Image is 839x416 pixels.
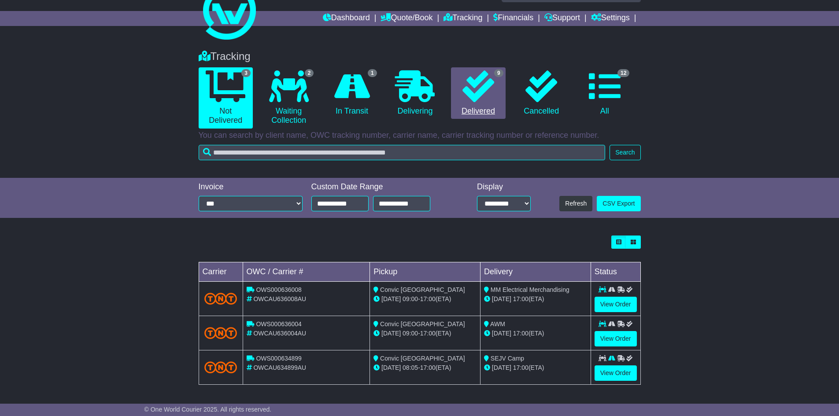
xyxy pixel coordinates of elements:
a: CSV Export [597,196,640,211]
span: 09:00 [403,295,418,302]
div: Display [477,182,531,192]
span: [DATE] [492,330,511,337]
button: Search [610,145,640,160]
span: SEJV Camp [491,355,524,362]
a: Support [544,11,580,26]
span: [DATE] [381,330,401,337]
span: Convic [GEOGRAPHIC_DATA] [380,320,465,328]
a: View Order [595,331,637,346]
span: Convic [GEOGRAPHIC_DATA] [380,286,465,293]
span: [DATE] [381,295,401,302]
a: Settings [591,11,630,26]
span: 17:00 [420,295,436,302]
span: 1 [368,69,377,77]
a: View Order [595,297,637,312]
a: 12 All [577,67,632,119]
span: OWCAU636008AU [253,295,306,302]
span: OWS000634899 [256,355,302,362]
a: 9 Delivered [451,67,505,119]
a: Tracking [444,11,482,26]
span: [DATE] [492,295,511,302]
a: 1 In Transit [325,67,379,119]
div: (ETA) [484,329,587,338]
div: - (ETA) [373,295,477,304]
td: Pickup [370,262,480,282]
span: OWS000636004 [256,320,302,328]
span: 17:00 [420,330,436,337]
span: 12 [617,69,629,77]
img: TNT_Domestic.png [204,293,237,305]
span: OWS000636008 [256,286,302,293]
span: MM Electrical Merchandising [491,286,569,293]
span: 09:00 [403,330,418,337]
span: 17:00 [513,364,529,371]
div: - (ETA) [373,329,477,338]
span: AWM [490,320,505,328]
td: Status [591,262,640,282]
span: OWCAU634899AU [253,364,306,371]
p: You can search by client name, OWC tracking number, carrier name, carrier tracking number or refe... [199,131,641,140]
span: © One World Courier 2025. All rights reserved. [144,406,272,413]
a: Cancelled [514,67,569,119]
a: Delivering [388,67,442,119]
td: Carrier [199,262,243,282]
button: Refresh [559,196,592,211]
div: Invoice [199,182,303,192]
span: OWCAU636004AU [253,330,306,337]
img: TNT_Domestic.png [204,327,237,339]
a: 2 Waiting Collection [262,67,316,129]
a: Dashboard [323,11,370,26]
img: TNT_Domestic.png [204,361,237,373]
span: 2 [305,69,314,77]
div: Custom Date Range [311,182,453,192]
div: (ETA) [484,295,587,304]
span: 17:00 [513,295,529,302]
a: Financials [493,11,533,26]
span: 9 [494,69,503,77]
a: View Order [595,365,637,381]
a: Quote/Book [381,11,432,26]
td: OWC / Carrier # [243,262,370,282]
a: 3 Not Delivered [199,67,253,129]
span: 3 [241,69,251,77]
span: [DATE] [492,364,511,371]
span: 17:00 [420,364,436,371]
td: Delivery [480,262,591,282]
div: Tracking [194,50,645,63]
div: - (ETA) [373,363,477,372]
div: (ETA) [484,363,587,372]
span: 08:05 [403,364,418,371]
span: [DATE] [381,364,401,371]
span: Convic [GEOGRAPHIC_DATA] [380,355,465,362]
span: 17:00 [513,330,529,337]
